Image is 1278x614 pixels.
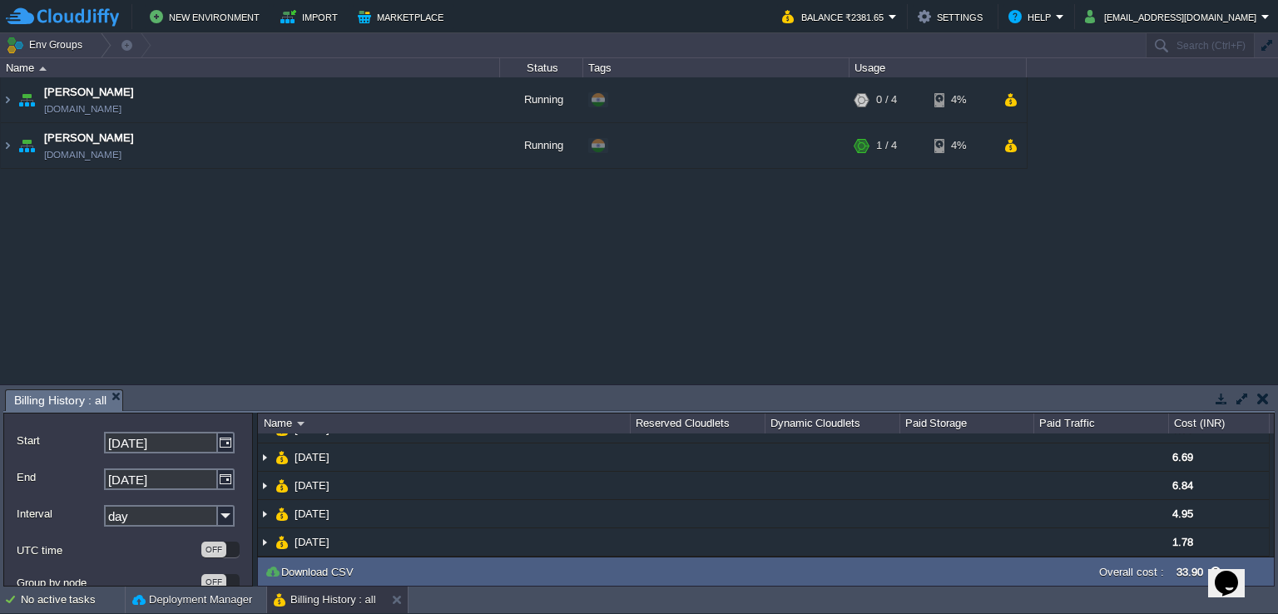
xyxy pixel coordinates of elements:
[17,468,102,486] label: End
[265,564,359,579] button: Download CSV
[14,390,106,411] span: Billing History : all
[17,574,200,592] label: Group by node
[293,535,332,549] a: [DATE]
[293,507,332,521] a: [DATE]
[1208,547,1261,597] iframe: chat widget
[501,58,582,77] div: Status
[17,432,102,449] label: Start
[1172,451,1193,463] span: 6.69
[275,472,289,499] img: AMDAwAAAACH5BAEAAAAALAAAAAABAAEAAAICRAEAOw==
[918,7,988,27] button: Settings
[258,472,271,499] img: AMDAwAAAACH5BAEAAAAALAAAAAABAAEAAAICRAEAOw==
[21,587,125,613] div: No active tasks
[1008,7,1056,27] button: Help
[260,413,630,433] div: Name
[132,592,252,608] button: Deployment Manager
[850,58,1026,77] div: Usage
[275,443,289,471] img: AMDAwAAAACH5BAEAAAAALAAAAAABAAEAAAICRAEAOw==
[275,528,289,556] img: AMDAwAAAACH5BAEAAAAALAAAAAABAAEAAAICRAEAOw==
[1035,413,1168,433] div: Paid Traffic
[280,7,343,27] button: Import
[44,146,121,163] a: [DOMAIN_NAME]
[1176,566,1203,578] label: 33.90
[1172,536,1193,548] span: 1.78
[500,123,583,168] div: Running
[15,123,38,168] img: AMDAwAAAACH5BAEAAAAALAAAAAABAAEAAAICRAEAOw==
[293,478,332,493] a: [DATE]
[6,7,119,27] img: CloudJiffy
[201,574,226,590] div: OFF
[1172,508,1193,520] span: 4.95
[1172,479,1193,492] span: 6.84
[766,413,899,433] div: Dynamic Cloudlets
[901,413,1034,433] div: Paid Storage
[274,592,376,608] button: Billing History : all
[150,7,265,27] button: New Environment
[782,7,889,27] button: Balance ₹2381.65
[44,101,121,117] a: [DOMAIN_NAME]
[275,500,289,527] img: AMDAwAAAACH5BAEAAAAALAAAAAABAAEAAAICRAEAOw==
[1,123,14,168] img: AMDAwAAAACH5BAEAAAAALAAAAAABAAEAAAICRAEAOw==
[39,67,47,71] img: AMDAwAAAACH5BAEAAAAALAAAAAABAAEAAAICRAEAOw==
[1,77,14,122] img: AMDAwAAAACH5BAEAAAAALAAAAAABAAEAAAICRAEAOw==
[632,413,765,433] div: Reserved Cloudlets
[1099,566,1164,578] label: Overall cost :
[876,77,897,122] div: 0 / 4
[293,450,332,464] a: [DATE]
[44,84,134,101] a: [PERSON_NAME]
[500,77,583,122] div: Running
[1170,413,1269,433] div: Cost (INR)
[258,500,271,527] img: AMDAwAAAACH5BAEAAAAALAAAAAABAAEAAAICRAEAOw==
[934,77,988,122] div: 4%
[934,123,988,168] div: 4%
[1085,7,1261,27] button: [EMAIL_ADDRESS][DOMAIN_NAME]
[297,422,305,426] img: AMDAwAAAACH5BAEAAAAALAAAAAABAAEAAAICRAEAOw==
[258,443,271,471] img: AMDAwAAAACH5BAEAAAAALAAAAAABAAEAAAICRAEAOw==
[584,58,849,77] div: Tags
[17,505,102,522] label: Interval
[2,58,499,77] div: Name
[258,528,271,556] img: AMDAwAAAACH5BAEAAAAALAAAAAABAAEAAAICRAEAOw==
[876,123,897,168] div: 1 / 4
[358,7,448,27] button: Marketplace
[44,130,134,146] a: [PERSON_NAME]
[17,542,200,559] label: UTC time
[6,33,88,57] button: Env Groups
[201,542,226,557] div: OFF
[15,77,38,122] img: AMDAwAAAACH5BAEAAAAALAAAAAABAAEAAAICRAEAOw==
